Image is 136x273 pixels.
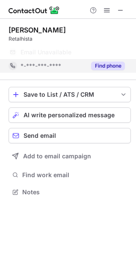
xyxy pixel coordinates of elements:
[9,35,131,43] div: Retalhista
[24,132,56,139] span: Send email
[9,5,60,15] img: ContactOut v5.3.10
[24,91,116,98] div: Save to List / ATS / CRM
[9,186,131,198] button: Notes
[9,87,131,102] button: save-profile-one-click
[21,48,71,56] span: Email Unavailable
[9,26,66,34] div: [PERSON_NAME]
[91,62,125,70] button: Reveal Button
[9,107,131,123] button: AI write personalized message
[9,128,131,143] button: Send email
[23,153,91,160] span: Add to email campaign
[24,112,115,119] span: AI write personalized message
[22,171,127,179] span: Find work email
[9,148,131,164] button: Add to email campaign
[22,188,127,196] span: Notes
[9,169,131,181] button: Find work email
